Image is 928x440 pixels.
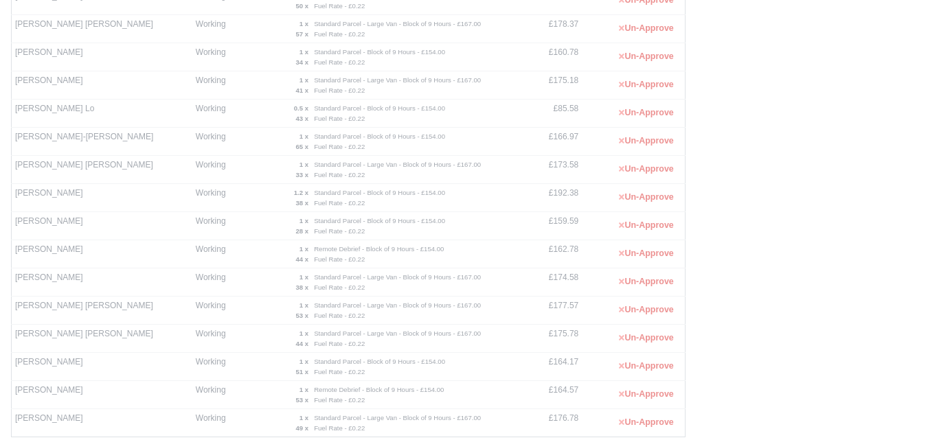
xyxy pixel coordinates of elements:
td: [PERSON_NAME] [12,409,192,437]
strong: 1.2 x [294,189,308,196]
small: Fuel Rate - £0.22 [314,227,365,235]
td: Working [192,15,238,43]
td: [PERSON_NAME] Lo [12,100,192,128]
strong: 1 x [299,386,308,393]
small: Standard Parcel - Block of 9 Hours - £154.00 [314,358,445,365]
strong: 51 x [295,368,308,375]
strong: 50 x [295,2,308,10]
small: Standard Parcel - Block of 9 Hours - £154.00 [314,104,445,112]
td: £162.78 [517,240,582,268]
small: Standard Parcel - Large Van - Block of 9 Hours - £167.00 [314,273,481,281]
td: Working [192,381,238,409]
small: Standard Parcel - Block of 9 Hours - £154.00 [314,189,445,196]
td: £174.58 [517,268,582,297]
td: Working [192,100,238,128]
td: Working [192,212,238,240]
button: Un-Approve [611,75,681,95]
div: Chat Widget [859,374,928,440]
small: Fuel Rate - £0.22 [314,340,365,347]
strong: 1 x [299,358,308,365]
strong: 1 x [299,329,308,337]
td: £192.38 [517,184,582,212]
small: Standard Parcel - Large Van - Block of 9 Hours - £167.00 [314,76,481,84]
small: Standard Parcel - Block of 9 Hours - £154.00 [314,48,445,56]
strong: 1 x [299,76,308,84]
strong: 44 x [295,255,308,263]
td: [PERSON_NAME] [12,184,192,212]
td: Working [192,409,238,437]
td: Working [192,71,238,100]
small: Standard Parcel - Block of 9 Hours - £154.00 [314,217,445,224]
button: Un-Approve [611,328,681,348]
td: [PERSON_NAME] [PERSON_NAME] [12,297,192,325]
small: Fuel Rate - £0.22 [314,424,365,432]
strong: 1 x [299,161,308,168]
small: Standard Parcel - Large Van - Block of 9 Hours - £167.00 [314,414,481,421]
strong: 33 x [295,171,308,178]
strong: 1 x [299,48,308,56]
strong: 0.5 x [294,104,308,112]
button: Un-Approve [611,356,681,376]
strong: 1 x [299,132,308,140]
td: [PERSON_NAME]-[PERSON_NAME] [12,128,192,156]
td: [PERSON_NAME] [12,71,192,100]
td: [PERSON_NAME] [PERSON_NAME] [12,156,192,184]
td: [PERSON_NAME] [12,381,192,409]
strong: 1 x [299,217,308,224]
small: Fuel Rate - £0.22 [314,312,365,319]
small: Fuel Rate - £0.22 [314,199,365,207]
strong: 44 x [295,340,308,347]
button: Un-Approve [611,413,681,432]
small: Standard Parcel - Large Van - Block of 9 Hours - £167.00 [314,301,481,309]
strong: 38 x [295,283,308,291]
strong: 49 x [295,424,308,432]
td: £164.57 [517,381,582,409]
td: [PERSON_NAME] [12,43,192,71]
strong: 57 x [295,30,308,38]
button: Un-Approve [611,272,681,292]
td: £175.18 [517,71,582,100]
small: Standard Parcel - Block of 9 Hours - £154.00 [314,132,445,140]
small: Fuel Rate - £0.22 [314,143,365,150]
strong: 38 x [295,199,308,207]
td: £177.57 [517,297,582,325]
td: £173.58 [517,156,582,184]
td: £164.17 [517,353,582,381]
td: Working [192,325,238,353]
strong: 65 x [295,143,308,150]
strong: 1 x [299,273,308,281]
td: Working [192,128,238,156]
td: £176.78 [517,409,582,437]
strong: 1 x [299,414,308,421]
td: [PERSON_NAME] [PERSON_NAME] [12,15,192,43]
small: Fuel Rate - £0.22 [314,255,365,263]
button: Un-Approve [611,159,681,179]
small: Fuel Rate - £0.22 [314,283,365,291]
strong: 34 x [295,58,308,66]
td: £159.59 [517,212,582,240]
small: Standard Parcel - Large Van - Block of 9 Hours - £167.00 [314,329,481,337]
td: Working [192,268,238,297]
td: Working [192,43,238,71]
strong: 1 x [299,301,308,309]
td: [PERSON_NAME] [PERSON_NAME] [12,325,192,353]
button: Un-Approve [611,187,681,207]
small: Fuel Rate - £0.22 [314,396,365,404]
strong: 41 x [295,86,308,94]
td: £160.78 [517,43,582,71]
td: Working [192,353,238,381]
td: Working [192,156,238,184]
td: [PERSON_NAME] [12,240,192,268]
button: Un-Approve [611,47,681,67]
td: Working [192,240,238,268]
td: £178.37 [517,15,582,43]
button: Un-Approve [611,216,681,235]
strong: 53 x [295,312,308,319]
td: [PERSON_NAME] [12,353,192,381]
button: Un-Approve [611,384,681,404]
td: [PERSON_NAME] [12,212,192,240]
small: Fuel Rate - £0.22 [314,2,365,10]
small: Fuel Rate - £0.22 [314,58,365,66]
button: Un-Approve [611,19,681,38]
small: Fuel Rate - £0.22 [314,86,365,94]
